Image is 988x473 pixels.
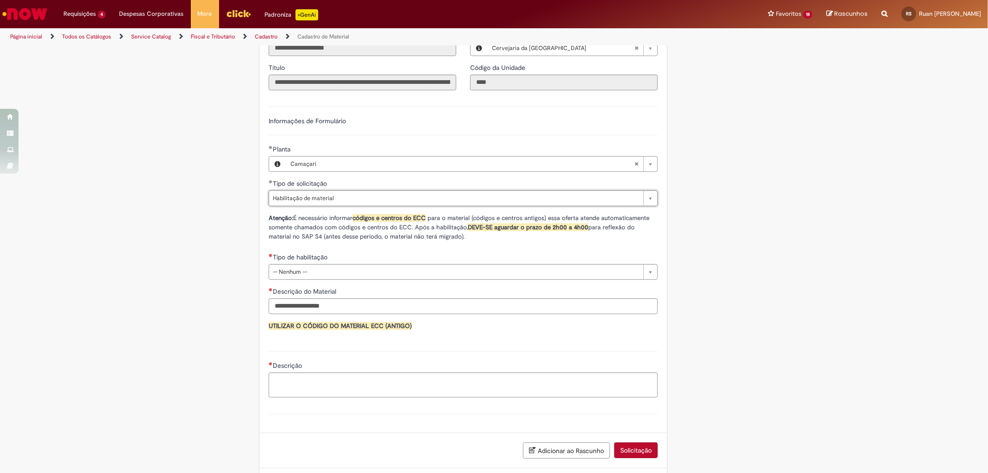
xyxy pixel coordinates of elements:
a: CamaçariLimpar campo Planta [286,157,657,171]
a: Todos os Catálogos [62,33,111,40]
span: Necessários - Planta [273,145,292,153]
span: Necessários [269,362,273,366]
span: códigos e centros do ECC [352,214,426,222]
span: Camaçari [290,157,634,171]
a: Cervejaria da [GEOGRAPHIC_DATA]Limpar campo Local [487,41,657,56]
span: Necessários [269,253,273,257]
abbr: Limpar campo Planta [629,157,643,171]
a: Rascunhos [826,10,868,19]
label: Somente leitura - Título [269,63,287,72]
label: Somente leitura - Código da Unidade [470,63,527,72]
input: Email [269,40,456,56]
a: Service Catalog [131,33,171,40]
button: Solicitação [614,442,658,458]
button: Planta, Visualizar este registro Camaçari [269,157,286,171]
strong: DEVE-SE aguardar o prazo de 2h00 a 4h00 [468,223,588,231]
a: Cadastro de Material [297,33,349,40]
span: Tipo de solicitação [273,179,329,188]
span: Ruan [PERSON_NAME] [919,10,981,18]
span: Favoritos [776,9,801,19]
abbr: Limpar campo Local [629,41,643,56]
span: Obrigatório Preenchido [269,180,273,183]
button: Adicionar ao Rascunho [523,442,610,459]
span: Despesas Corporativas [120,9,184,19]
span: More [198,9,212,19]
strong: Atenção: [269,214,293,222]
textarea: Descrição [269,372,658,397]
span: 18 [803,11,812,19]
span: Requisições [63,9,96,19]
button: Local, Visualizar este registro Cervejaria da Bahia [471,41,487,56]
span: UTILIZAR O CÓDIGO DO MATERIAL ECC (ANTIGO) [269,322,412,330]
span: Rascunhos [834,9,868,18]
input: Código da Unidade [470,75,658,90]
span: Tipo de habilitação [273,253,329,261]
p: +GenAi [296,9,318,20]
input: Descrição do Material [269,298,658,314]
span: Descrição do Material [273,287,338,296]
a: Cadastro [255,33,277,40]
ul: Trilhas de página [7,28,652,45]
div: Padroniza [265,9,318,20]
span: 4 [98,11,106,19]
span: Cervejaria da [GEOGRAPHIC_DATA] [492,41,634,56]
span: Habilitação de material [273,191,639,206]
input: Título [269,75,456,90]
span: RS [906,11,912,17]
span: Obrigatório Preenchido [269,145,273,149]
label: Informações de Formulário [269,117,346,125]
img: ServiceNow [1,5,49,23]
a: Fiscal e Tributário [191,33,235,40]
span: Necessários [269,288,273,291]
img: click_logo_yellow_360x200.png [226,6,251,20]
span: Descrição [273,361,304,370]
a: Página inicial [10,33,42,40]
span: É necessário informar para o material (códigos e centros antigos) essa oferta atende automaticame... [269,214,649,240]
span: -- Nenhum -- [273,265,639,279]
